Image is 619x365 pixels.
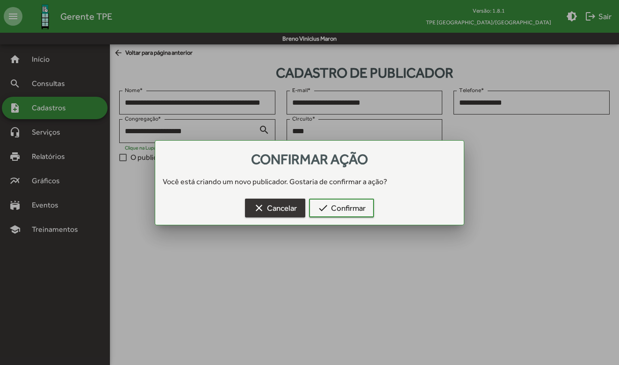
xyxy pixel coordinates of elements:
[253,202,265,214] mat-icon: clear
[317,202,329,214] mat-icon: check
[309,199,374,217] button: Confirmar
[155,176,464,187] div: Você está criando um novo publicador. Gostaria de confirmar a ação?
[251,151,368,167] span: Confirmar ação
[245,199,305,217] button: Cancelar
[253,200,297,216] span: Cancelar
[317,200,366,216] span: Confirmar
